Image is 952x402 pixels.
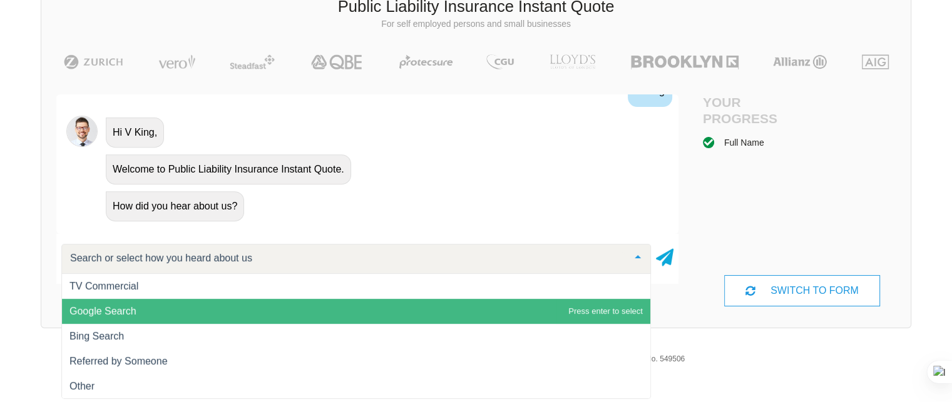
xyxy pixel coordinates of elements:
[153,54,201,69] img: Vero | Public Liability Insurance
[394,54,458,69] img: Protecsure | Public Liability Insurance
[58,54,129,69] img: Zurich | Public Liability Insurance
[767,54,833,69] img: Allianz | Public Liability Insurance
[481,54,519,69] img: CGU | Public Liability Insurance
[543,54,603,69] img: LLOYD's | Public Liability Insurance
[106,154,351,184] div: Welcome to Public Liability Insurance Instant Quote.
[225,54,280,69] img: Steadfast | Public Liability Insurance
[106,118,164,148] div: Hi V King,
[724,136,764,149] div: Full Name
[69,331,124,341] span: Bing Search
[69,281,138,291] span: TV Commercial
[304,54,371,69] img: QBE | Public Liability Insurance
[106,191,244,221] div: How did you hear about us?
[69,356,168,366] span: Referred by Someone
[66,116,98,147] img: Chatbot | PLI
[69,381,95,391] span: Other
[51,18,901,31] p: For self employed persons and small businesses
[857,54,894,69] img: AIG | Public Liability Insurance
[67,252,625,264] input: Search or select how you heard about us
[626,54,743,69] img: Brooklyn | Public Liability Insurance
[703,94,802,126] h4: Your Progress
[69,306,136,316] span: Google Search
[724,275,879,306] div: SWITCH TO FORM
